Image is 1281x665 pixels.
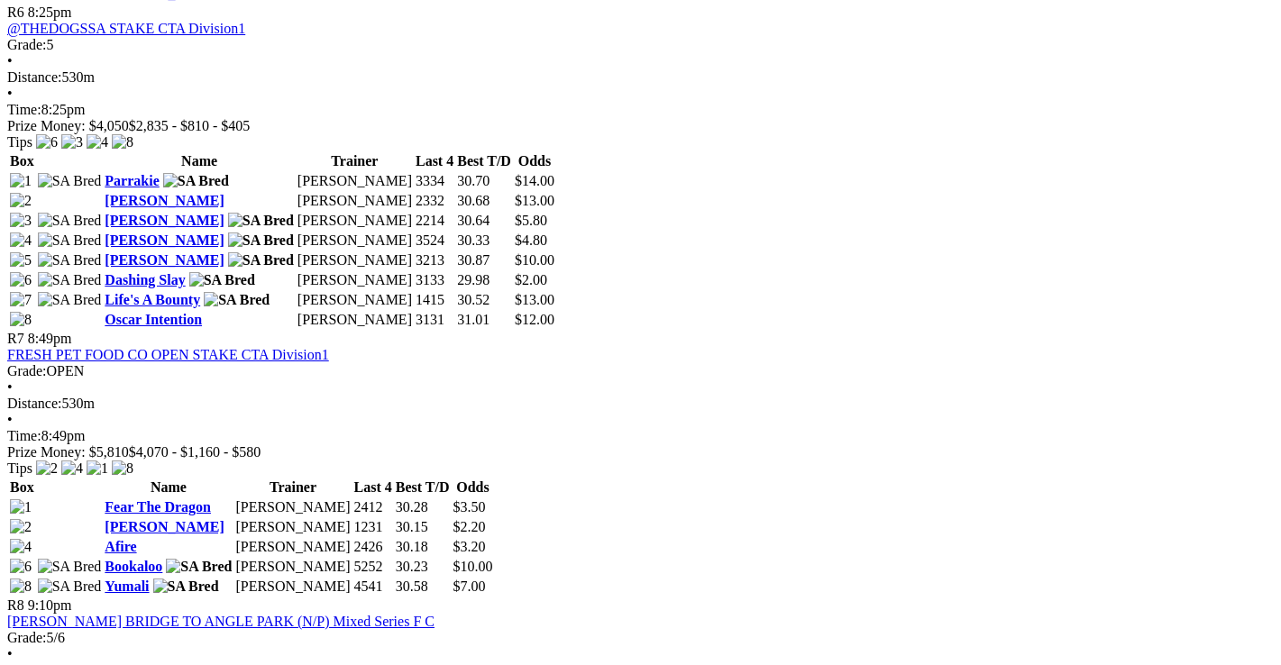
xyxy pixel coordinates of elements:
th: Trainer [297,152,413,170]
a: Oscar Intention [105,312,202,327]
td: 30.64 [456,212,512,230]
img: SA Bred [153,578,219,595]
img: SA Bred [38,292,102,308]
td: 2332 [415,192,454,210]
div: 5/6 [7,630,1274,646]
td: [PERSON_NAME] [234,558,351,576]
img: 4 [61,460,83,477]
td: 3131 [415,311,454,329]
td: 2214 [415,212,454,230]
a: [PERSON_NAME] [105,519,224,534]
span: 8:25pm [28,5,72,20]
span: $10.00 [453,559,493,574]
td: 5252 [353,558,393,576]
img: SA Bred [38,173,102,189]
div: 8:25pm [7,102,1274,118]
a: Bookaloo [105,559,162,574]
span: $4,070 - $1,160 - $580 [129,444,261,460]
span: $5.80 [515,213,547,228]
img: SA Bred [38,232,102,249]
td: 3524 [415,232,454,250]
span: R8 [7,597,24,613]
span: • [7,412,13,427]
td: 1231 [353,518,393,536]
div: 8:49pm [7,428,1274,444]
a: Afire [105,539,136,554]
span: Time: [7,102,41,117]
img: 6 [36,134,58,150]
img: 1 [10,499,32,515]
td: 30.70 [456,172,512,190]
th: Last 4 [415,152,454,170]
span: • [7,86,13,101]
span: • [7,646,13,661]
td: 30.33 [456,232,512,250]
div: Prize Money: $5,810 [7,444,1274,460]
img: 4 [10,232,32,249]
img: 1 [10,173,32,189]
span: $4.80 [515,232,547,248]
div: OPEN [7,363,1274,379]
span: $12.00 [515,312,554,327]
img: SA Bred [38,213,102,229]
th: Trainer [234,478,351,496]
a: [PERSON_NAME] [105,252,224,268]
span: Distance: [7,396,61,411]
td: 31.01 [456,311,512,329]
td: 2412 [353,498,393,516]
img: 2 [36,460,58,477]
a: @THEDOGSSA STAKE CTA Division1 [7,21,245,36]
td: 30.28 [395,498,451,516]
td: [PERSON_NAME] [297,192,413,210]
td: 3133 [415,271,454,289]
span: 8:49pm [28,331,72,346]
img: SA Bred [189,272,255,288]
img: SA Bred [204,292,270,308]
span: $7.00 [453,578,486,594]
a: [PERSON_NAME] [105,193,224,208]
span: Time: [7,428,41,443]
td: 1415 [415,291,454,309]
a: Yumali [105,578,149,594]
img: 6 [10,559,32,575]
td: 30.18 [395,538,451,556]
span: Grade: [7,363,47,378]
td: 30.68 [456,192,512,210]
a: FRESH PET FOOD CO OPEN STAKE CTA Division1 [7,347,329,362]
a: [PERSON_NAME] [105,213,224,228]
img: 3 [10,213,32,229]
th: Odds [514,152,555,170]
th: Odds [453,478,494,496]
td: [PERSON_NAME] [297,291,413,309]
img: 2 [10,193,32,209]
img: 8 [112,460,133,477]
td: [PERSON_NAME] [297,271,413,289]
span: 9:10pm [28,597,72,613]
span: Grade: [7,37,47,52]
td: [PERSON_NAME] [297,232,413,250]
img: SA Bred [228,232,294,249]
img: 1 [87,460,108,477]
img: 5 [10,252,32,269]
th: Name [104,152,295,170]
span: Box [10,153,34,169]
span: $2.00 [515,272,547,287]
img: 4 [87,134,108,150]
img: 4 [10,539,32,555]
div: 530m [7,69,1274,86]
td: 4541 [353,578,393,596]
span: Tips [7,134,32,150]
img: 2 [10,519,32,535]
img: 8 [10,312,32,328]
td: 2426 [353,538,393,556]
span: Box [10,479,34,495]
a: Life's A Bounty [105,292,200,307]
img: SA Bred [228,213,294,229]
th: Name [104,478,233,496]
a: [PERSON_NAME] BRIDGE TO ANGLE PARK (N/P) Mixed Series F C [7,614,435,629]
img: SA Bred [38,272,102,288]
img: SA Bred [228,252,294,269]
td: [PERSON_NAME] [297,212,413,230]
div: 5 [7,37,1274,53]
th: Best T/D [456,152,512,170]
